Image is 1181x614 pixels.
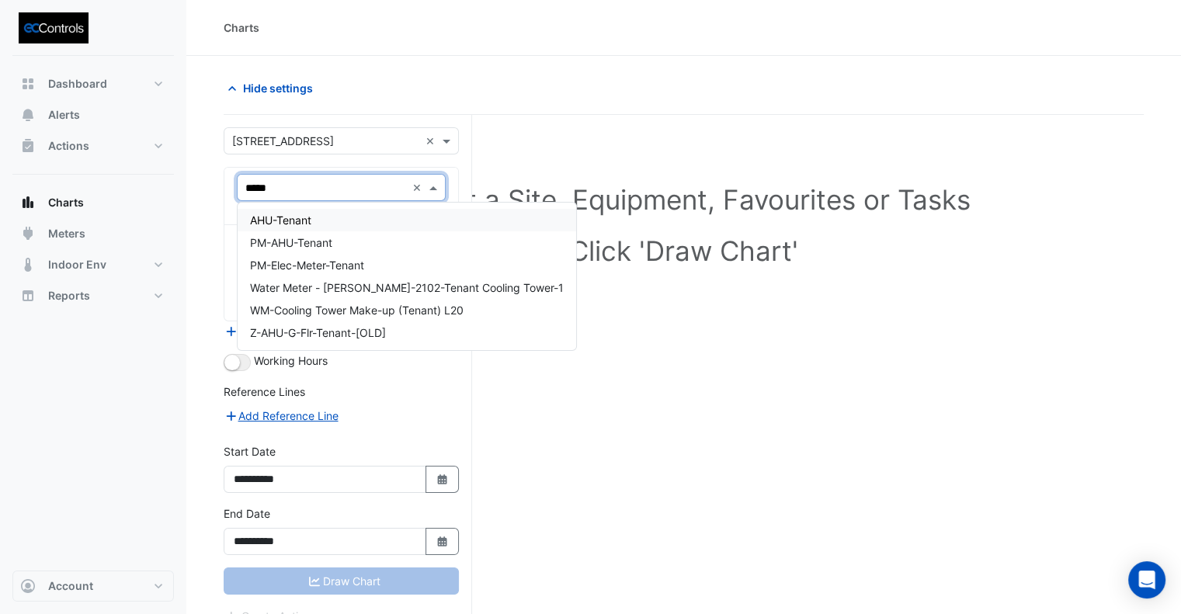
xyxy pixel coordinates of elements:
fa-icon: Select Date [436,473,450,486]
h1: Click 'Draw Chart' [258,234,1110,267]
span: Reports [48,288,90,304]
span: Charts [48,195,84,210]
button: Actions [12,130,174,161]
span: Hide settings [243,80,313,96]
app-icon: Dashboard [20,76,36,92]
label: Start Date [224,443,276,460]
div: Open Intercom Messenger [1128,561,1165,598]
label: End Date [224,505,270,522]
div: Charts [224,19,259,36]
img: Company Logo [19,12,89,43]
button: Indoor Env [12,249,174,280]
span: Z-AHU-G-Flr-Tenant-[OLD] [250,326,386,339]
span: Indoor Env [48,257,106,272]
app-icon: Charts [20,195,36,210]
app-icon: Alerts [20,107,36,123]
button: Account [12,571,174,602]
span: PM-AHU-Tenant [250,236,332,249]
div: Options List [238,203,576,350]
span: AHU-Tenant [250,213,311,227]
span: Working Hours [254,354,328,367]
button: Dashboard [12,68,174,99]
span: Water Meter - [PERSON_NAME]-2102-Tenant Cooling Tower-1 [250,281,564,294]
h1: Select a Site, Equipment, Favourites or Tasks [258,183,1110,216]
app-icon: Indoor Env [20,257,36,272]
span: Clear [412,179,426,196]
button: Add Reference Line [224,407,339,425]
span: PM-Elec-Meter-Tenant [250,258,364,272]
label: Reference Lines [224,383,305,400]
button: Charts [12,187,174,218]
span: Alerts [48,107,80,123]
app-icon: Reports [20,288,36,304]
button: Add Equipment [224,322,318,340]
span: Meters [48,226,85,241]
button: Meters [12,218,174,249]
app-icon: Actions [20,138,36,154]
span: Account [48,578,93,594]
button: Hide settings [224,75,323,102]
fa-icon: Select Date [436,535,450,548]
span: Actions [48,138,89,154]
app-icon: Meters [20,226,36,241]
button: Alerts [12,99,174,130]
button: Reports [12,280,174,311]
span: Dashboard [48,76,107,92]
span: WM-Cooling Tower Make-up (Tenant) L20 [250,304,464,317]
span: Clear [426,133,439,149]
